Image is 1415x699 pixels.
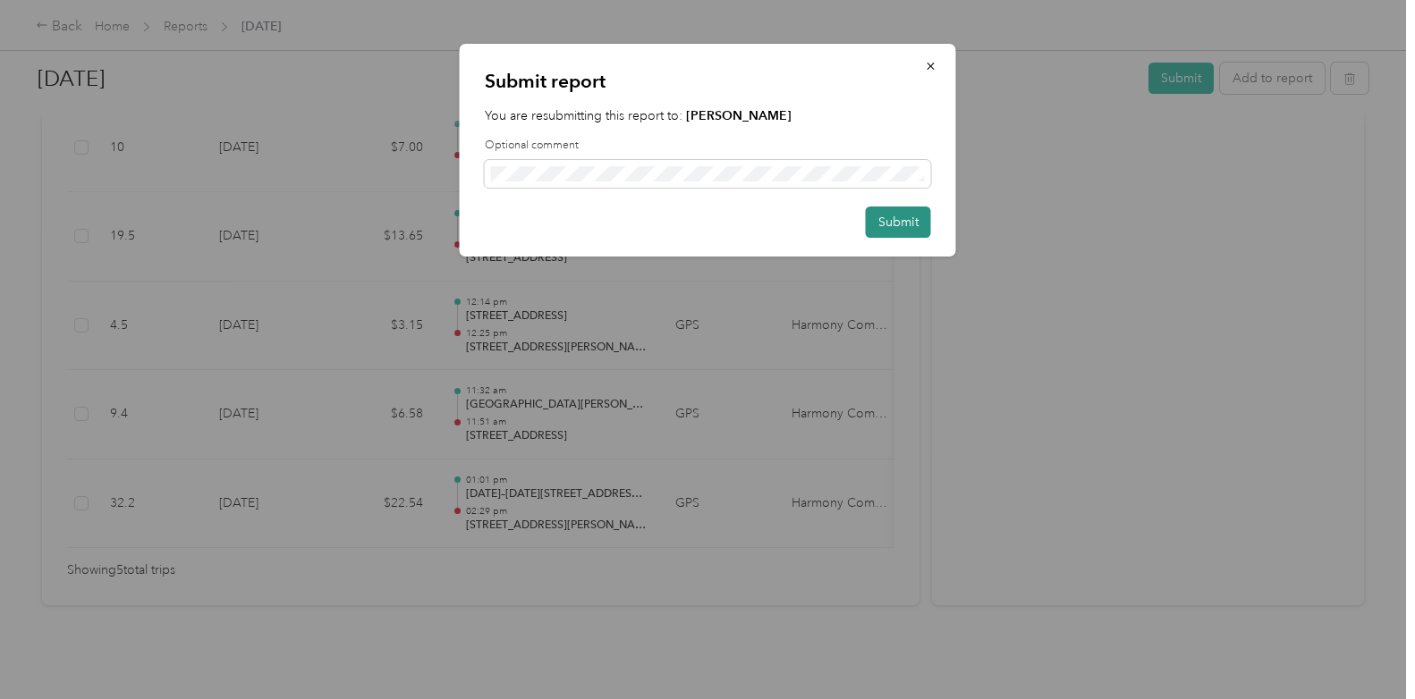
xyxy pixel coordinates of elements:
strong: [PERSON_NAME] [686,108,792,123]
button: Submit [866,206,931,238]
p: Submit report [485,69,931,94]
label: Optional comment [485,138,931,154]
iframe: Everlance-gr Chat Button Frame [1315,599,1415,699]
p: You are resubmitting this report to: [485,106,931,125]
